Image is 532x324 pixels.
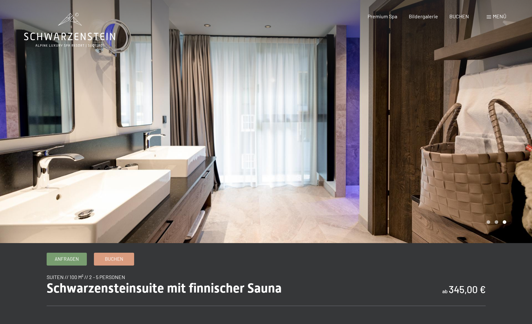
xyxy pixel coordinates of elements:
[55,256,79,262] span: Anfragen
[409,13,438,19] a: Bildergalerie
[47,253,87,265] a: Anfragen
[449,284,486,295] b: 345,00 €
[47,274,125,280] span: Suiten // 100 m² // 2 - 5 Personen
[368,13,397,19] a: Premium Spa
[105,256,123,262] span: Buchen
[442,288,448,294] span: ab
[493,13,506,19] span: Menü
[94,253,134,265] a: Buchen
[47,281,282,296] span: Schwarzensteinsuite mit finnischer Sauna
[449,13,469,19] a: BUCHEN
